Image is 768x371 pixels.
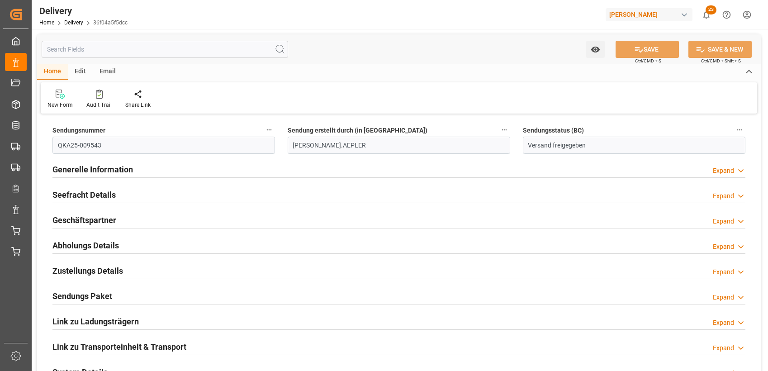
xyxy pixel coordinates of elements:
div: Expand [713,217,734,226]
button: SAVE & NEW [688,41,752,58]
h2: Sendungs Paket [52,290,112,302]
div: Expand [713,318,734,328]
div: Delivery [39,4,128,18]
div: New Form [47,101,73,109]
h2: Link zu Transporteinheit & Transport [52,341,186,353]
div: Expand [713,191,734,201]
h2: Generelle Information [52,163,133,176]
button: Help Center [716,5,737,25]
h2: Zustellungs Details [52,265,123,277]
div: Expand [713,166,734,176]
span: 23 [706,5,716,14]
button: SAVE [616,41,679,58]
div: Expand [713,343,734,353]
span: Sendungsnummer [52,126,105,135]
button: show 23 new notifications [696,5,716,25]
div: [PERSON_NAME] [606,8,692,21]
button: Sendungsnummer [263,124,275,136]
span: Sendungsstatus (BC) [523,126,584,135]
h2: Geschäftspartner [52,214,116,226]
h2: Link zu Ladungsträgern [52,315,139,328]
div: Home [37,64,68,80]
button: Sendung erstellt durch (in [GEOGRAPHIC_DATA]) [498,124,510,136]
div: Email [93,64,123,80]
button: Sendungsstatus (BC) [734,124,745,136]
span: Sendung erstellt durch (in [GEOGRAPHIC_DATA]) [288,126,427,135]
div: Audit Trail [86,101,112,109]
a: Home [39,19,54,26]
a: Delivery [64,19,83,26]
div: Expand [713,293,734,302]
span: Ctrl/CMD + Shift + S [701,57,741,64]
input: Search Fields [42,41,288,58]
h2: Abholungs Details [52,239,119,252]
div: Expand [713,242,734,252]
button: open menu [586,41,605,58]
span: Ctrl/CMD + S [635,57,661,64]
div: Share Link [125,101,151,109]
div: Edit [68,64,93,80]
h2: Seefracht Details [52,189,116,201]
button: [PERSON_NAME] [606,6,696,23]
div: Expand [713,267,734,277]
